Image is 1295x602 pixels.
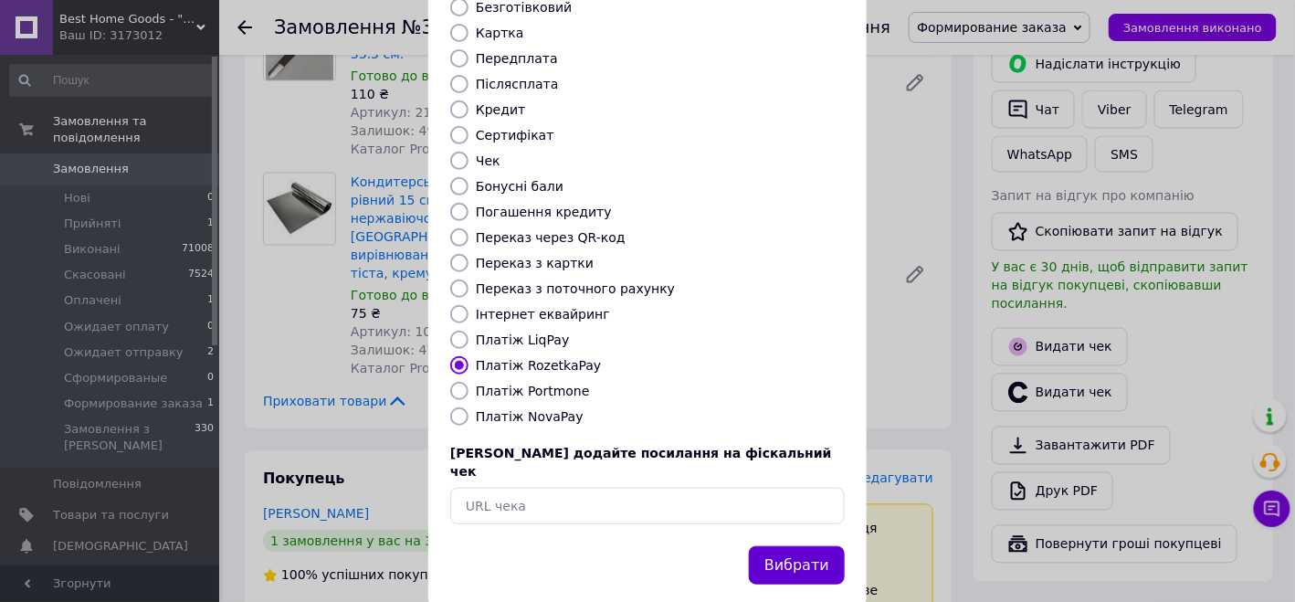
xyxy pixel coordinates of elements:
input: URL чека [450,488,845,524]
button: Вибрати [749,546,845,586]
label: Платіж LiqPay [476,333,569,347]
label: Переказ з поточного рахунку [476,281,675,296]
label: Інтернет еквайринг [476,307,610,322]
label: Передплата [476,51,558,66]
label: Сертифікат [476,128,554,143]
label: Кредит [476,102,525,117]
label: Чек [476,153,500,168]
label: Платіж Portmone [476,384,590,398]
label: Післясплата [476,77,559,91]
label: Картка [476,26,524,40]
label: Переказ через QR-код [476,230,626,245]
span: [PERSON_NAME] додайте посилання на фіскальний чек [450,446,832,479]
label: Платіж RozetkaPay [476,358,601,373]
label: Бонусні бали [476,179,563,194]
label: Платіж NovaPay [476,409,584,424]
label: Погашення кредиту [476,205,612,219]
label: Переказ з картки [476,256,594,270]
